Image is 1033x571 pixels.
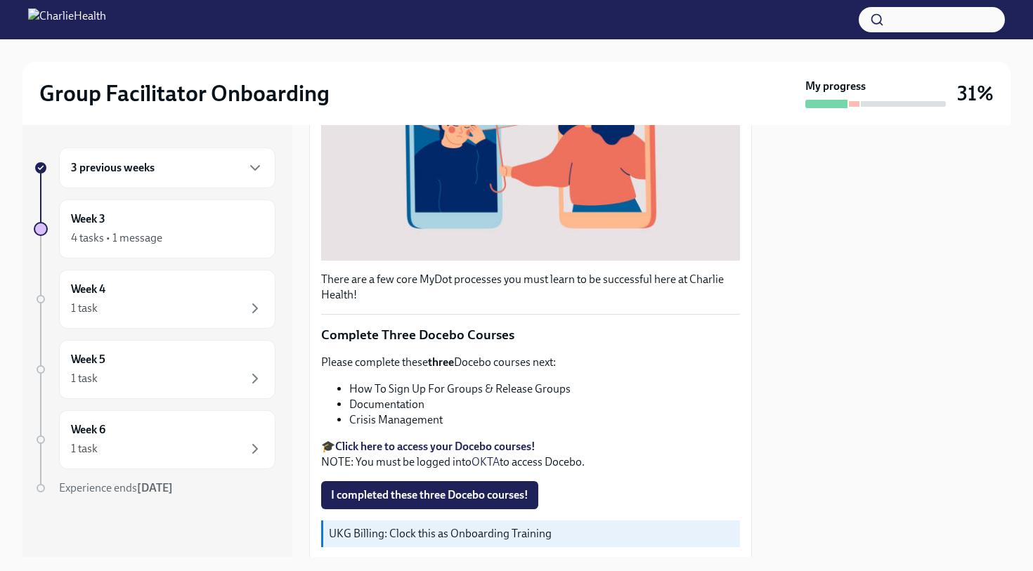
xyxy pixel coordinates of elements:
[331,488,528,502] span: I completed these three Docebo courses!
[329,526,734,542] p: UKG Billing: Clock this as Onboarding Training
[34,199,275,258] a: Week 34 tasks • 1 message
[321,326,740,344] p: Complete Three Docebo Courses
[349,397,740,412] li: Documentation
[71,230,162,246] div: 4 tasks • 1 message
[59,481,173,494] span: Experience ends
[34,410,275,469] a: Week 61 task
[71,160,155,176] h6: 3 previous weeks
[321,355,740,370] p: Please complete these Docebo courses next:
[34,270,275,329] a: Week 41 task
[321,439,740,470] p: 🎓 NOTE: You must be logged into to access Docebo.
[957,81,994,106] h3: 31%
[349,412,740,428] li: Crisis Management
[321,272,740,303] p: There are a few core MyDot processes you must learn to be successful here at Charlie Health!
[71,422,105,438] h6: Week 6
[321,481,538,509] button: I completed these three Docebo courses!
[137,481,173,494] strong: [DATE]
[28,8,106,31] img: CharlieHealth
[349,381,740,397] li: How To Sign Up For Groups & Release Groups
[71,441,98,457] div: 1 task
[71,371,98,386] div: 1 task
[428,355,454,369] strong: three
[71,301,98,316] div: 1 task
[335,440,535,453] a: Click here to access your Docebo courses!
[472,455,500,468] a: OKTA
[59,147,275,188] div: 3 previous weeks
[71,211,105,227] h6: Week 3
[71,352,105,367] h6: Week 5
[71,282,105,297] h6: Week 4
[805,79,866,94] strong: My progress
[34,340,275,399] a: Week 51 task
[39,79,330,107] h2: Group Facilitator Onboarding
